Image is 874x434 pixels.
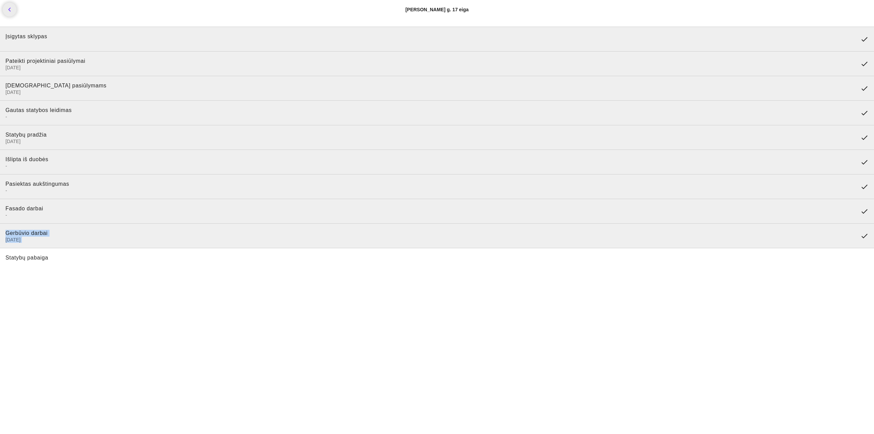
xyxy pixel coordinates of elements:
span: Gerbūvio darbai [5,230,47,236]
span: Statybų pradžia [5,132,47,138]
i: done [860,158,869,166]
span: - [5,212,855,218]
i: done [860,207,869,215]
i: done [860,35,869,43]
i: done [860,60,869,68]
i: chevron_left [5,5,14,14]
span: [DEMOGRAPHIC_DATA] pasiūlymams [5,83,107,88]
span: - [5,187,855,194]
i: done [860,183,869,191]
i: done [860,134,869,142]
i: done [860,232,869,240]
a: chevron_left [3,3,16,16]
span: Fasado darbai [5,206,43,211]
span: Statybų pabaiga [5,255,48,261]
span: Įsigytas sklypas [5,33,47,39]
span: Išlipta iš duobės [5,156,48,162]
span: [DATE] [5,89,855,95]
span: Pasiektas aukštingumas [5,181,69,187]
div: [PERSON_NAME] g. 17 eiga [405,6,468,13]
span: [DATE] [5,237,855,243]
i: done [860,109,869,117]
span: Gautas statybos leidimas [5,107,72,113]
span: [DATE] [5,138,855,144]
span: - [5,163,855,169]
i: done [860,84,869,93]
span: Pateikti projektiniai pasiūlymai [5,58,85,64]
span: [DATE] [5,65,855,71]
span: - [5,114,855,120]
